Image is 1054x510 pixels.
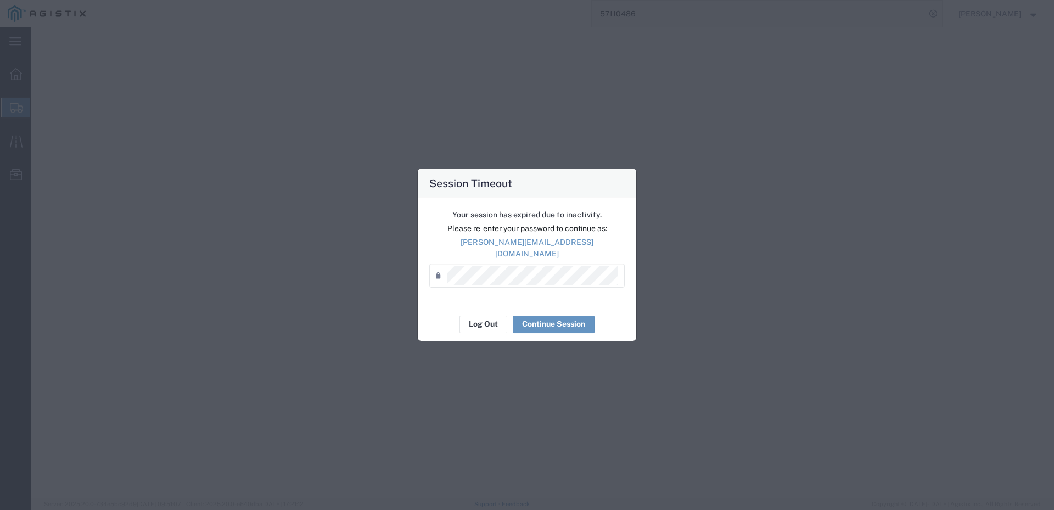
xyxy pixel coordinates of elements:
[513,316,595,333] button: Continue Session
[459,316,507,333] button: Log Out
[429,237,625,260] p: [PERSON_NAME][EMAIL_ADDRESS][DOMAIN_NAME]
[429,209,625,221] p: Your session has expired due to inactivity.
[429,175,512,191] h4: Session Timeout
[429,223,625,234] p: Please re-enter your password to continue as:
